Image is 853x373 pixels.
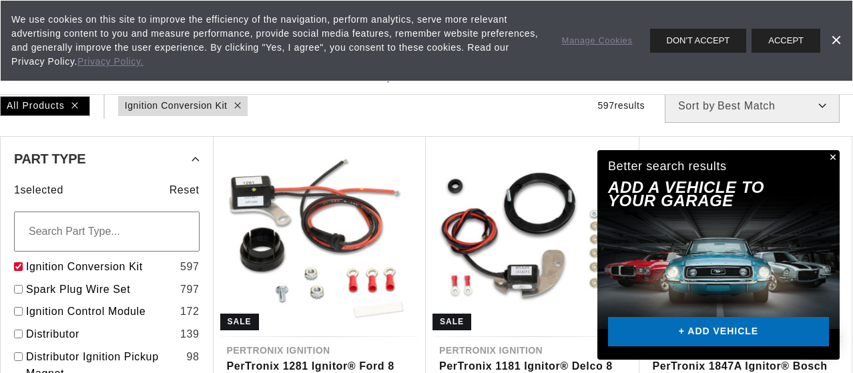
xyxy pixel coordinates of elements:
div: 139 [180,326,200,343]
a: Ignition Conversion Kit [125,98,228,113]
button: Close [824,150,840,166]
a: Distributor [26,326,175,343]
span: Reset [170,181,200,199]
input: Search Part Type... [14,212,200,252]
span: Sort by [678,101,715,111]
div: 797 [180,281,200,298]
a: Ignition Control Module [26,303,175,320]
div: 172 [180,303,200,320]
span: We use cookies on this site to improve the efficiency of the navigation, perform analytics, serve... [11,13,543,69]
h2: Add A VEHICLE to your garage [608,181,796,208]
span: 597 results [597,100,645,111]
a: Privacy Policy. [77,56,144,67]
span: 1 selected [14,181,63,199]
a: Manage Cookies [562,34,633,48]
a: Dismiss Banner [826,31,846,51]
div: Better search results [608,157,727,176]
a: Ignition Conversion Kit [26,258,175,276]
a: Spark Plug Wire Set [26,281,175,298]
div: 597 [180,258,200,276]
select: Sort by [665,89,840,123]
button: DON'T ACCEPT [650,29,747,53]
span: Part Type [14,152,85,165]
a: + ADD VEHICLE [608,317,829,347]
div: 98 [186,348,199,366]
button: ACCEPT [752,29,820,53]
